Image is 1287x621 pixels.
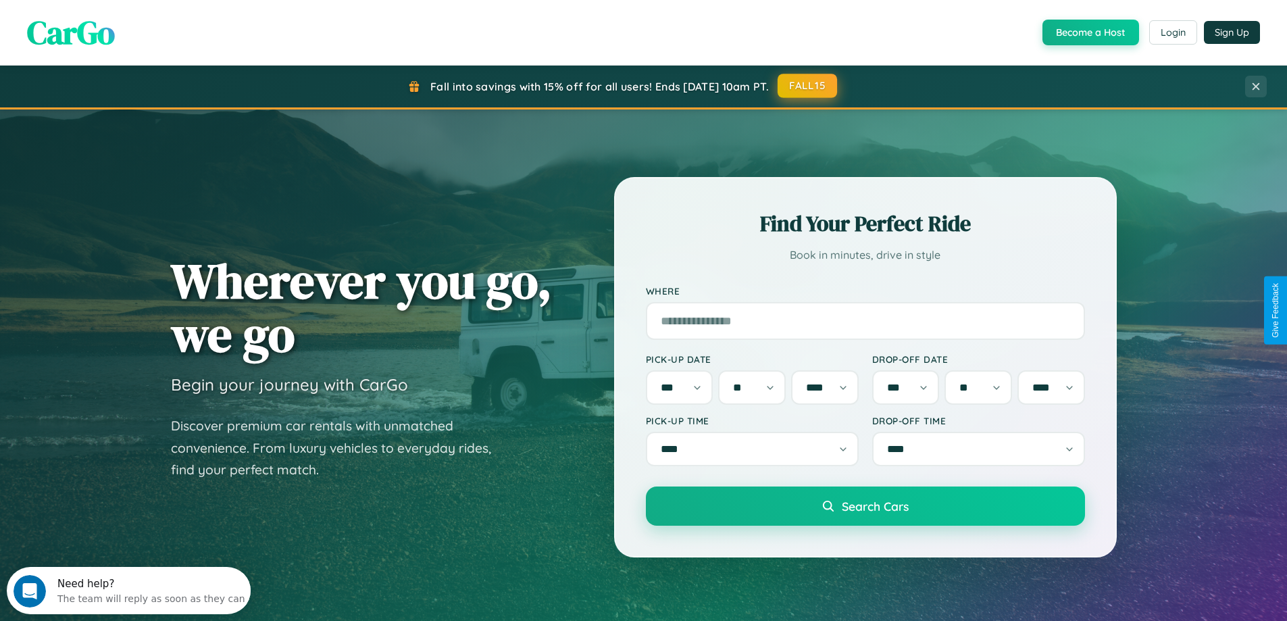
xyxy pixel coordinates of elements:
[7,567,251,614] iframe: Intercom live chat discovery launcher
[27,10,115,55] span: CarGo
[171,415,509,481] p: Discover premium car rentals with unmatched convenience. From luxury vehicles to everyday rides, ...
[171,374,408,395] h3: Begin your journey with CarGo
[14,575,46,607] iframe: Intercom live chat
[646,209,1085,239] h2: Find Your Perfect Ride
[1149,20,1197,45] button: Login
[51,11,238,22] div: Need help?
[1271,283,1280,338] div: Give Feedback
[872,415,1085,426] label: Drop-off Time
[1204,21,1260,44] button: Sign Up
[778,74,837,98] button: FALL15
[646,285,1085,297] label: Where
[171,254,552,361] h1: Wherever you go, we go
[51,22,238,36] div: The team will reply as soon as they can
[646,245,1085,265] p: Book in minutes, drive in style
[1042,20,1139,45] button: Become a Host
[872,353,1085,365] label: Drop-off Date
[842,499,909,514] span: Search Cars
[646,487,1085,526] button: Search Cars
[430,80,769,93] span: Fall into savings with 15% off for all users! Ends [DATE] 10am PT.
[646,415,859,426] label: Pick-up Time
[5,5,251,43] div: Open Intercom Messenger
[646,353,859,365] label: Pick-up Date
